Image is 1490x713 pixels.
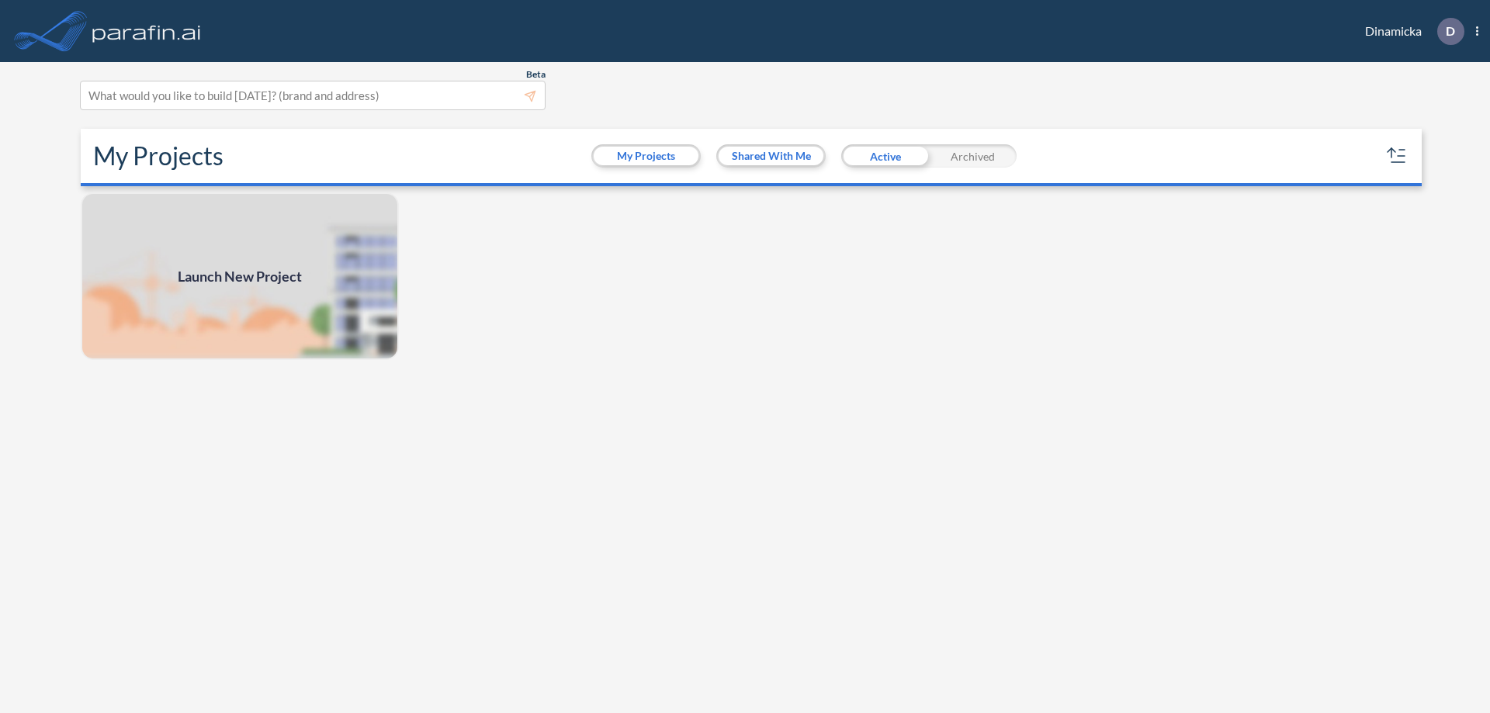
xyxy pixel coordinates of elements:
[1342,18,1478,45] div: Dinamicka
[594,147,698,165] button: My Projects
[93,141,223,171] h2: My Projects
[178,266,302,287] span: Launch New Project
[929,144,1017,168] div: Archived
[81,192,399,360] img: add
[81,192,399,360] a: Launch New Project
[89,16,204,47] img: logo
[526,68,546,81] span: Beta
[1446,24,1455,38] p: D
[719,147,823,165] button: Shared With Me
[841,144,929,168] div: Active
[1384,144,1409,168] button: sort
